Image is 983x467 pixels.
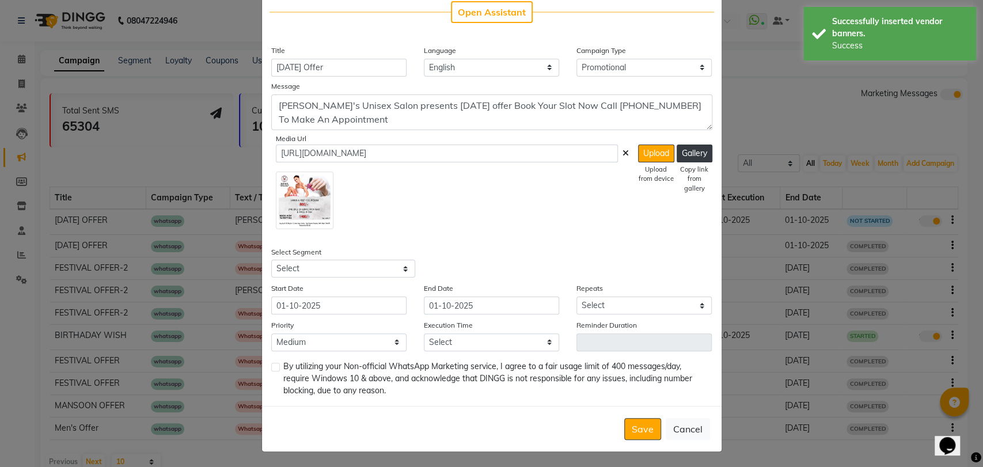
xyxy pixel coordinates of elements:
[458,6,526,18] span: Open Assistant
[424,283,453,294] label: End Date
[271,247,321,257] label: Select Segment
[451,1,533,23] button: Open Assistant
[677,165,712,193] div: Copy link from gallery
[935,421,971,455] iframe: chat widget
[638,145,674,162] button: Upload
[271,45,285,56] label: Title
[283,360,703,397] span: By utilizing your Non-official WhatsApp Marketing service, I agree to a fair usage limit of 400 m...
[576,45,626,56] label: Campaign Type
[276,172,333,229] img: Attachment Preview
[576,283,603,294] label: Repeats
[666,418,710,440] button: Cancel
[832,40,967,52] div: Success
[271,81,300,92] label: Message
[624,418,661,440] button: Save
[576,320,637,331] label: Reminder Duration
[424,320,473,331] label: Execution Time
[271,59,407,77] input: Enter Title
[638,165,674,184] div: Upload from device
[271,320,294,331] label: Priority
[276,145,618,162] input: ex. https://img.dingg.app/invoice.jpg or uploaded image name
[271,283,303,294] label: Start Date
[832,16,967,40] div: Successfully inserted vendor banners.
[677,145,712,162] button: Gallery
[276,134,306,144] label: Media Url
[424,45,456,56] label: Language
